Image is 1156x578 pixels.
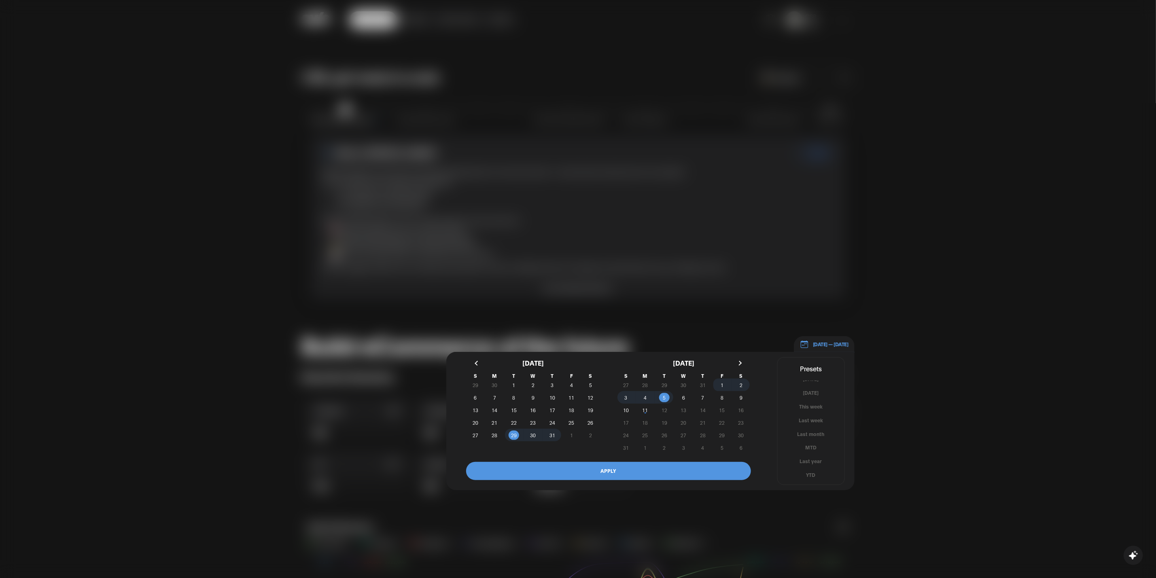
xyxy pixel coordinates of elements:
[636,391,655,404] button: 4
[473,428,478,442] span: 27
[549,390,555,405] span: 10
[662,428,667,442] span: 26
[738,403,744,417] span: 16
[551,378,554,392] span: 3
[570,378,573,392] span: 4
[794,336,855,353] button: [DATE] — [DATE][DATE]SMTWTFS29301234567891011121314151617181920212223242526272829303112[DATE]SMTW...
[636,429,655,441] button: 25
[713,404,732,416] button: 15
[643,428,648,442] span: 25
[504,404,523,416] button: 15
[643,403,648,417] span: 11
[562,404,581,416] button: 18
[543,379,562,391] button: 3
[623,403,629,417] span: 10
[713,373,732,379] span: F
[778,457,844,465] button: Last year
[504,429,523,441] button: 29
[524,416,543,429] button: 23
[485,416,504,429] button: 21
[543,373,562,379] span: T
[568,415,574,430] span: 25
[732,416,751,429] button: 23
[562,379,581,391] button: 4
[485,404,504,416] button: 14
[636,404,655,416] button: 11
[713,416,732,429] button: 22
[562,416,581,429] button: 25
[588,403,594,417] span: 19
[588,390,594,405] span: 12
[504,416,523,429] button: 22
[778,403,844,411] button: This week
[617,352,751,373] div: [DATE]
[562,373,581,379] span: F
[532,378,535,392] span: 2
[466,352,600,373] div: [DATE]
[581,379,600,391] button: 5
[504,379,523,391] button: 1
[524,379,543,391] button: 2
[549,428,555,442] span: 31
[740,378,742,392] span: 2
[732,391,751,404] button: 9
[504,391,523,404] button: 8
[493,390,496,405] span: 7
[674,373,693,379] span: W
[701,390,704,405] span: 7
[466,429,485,441] button: 27
[511,428,517,442] span: 29
[655,416,674,429] button: 19
[513,378,515,392] span: 1
[530,428,536,442] span: 30
[700,415,706,430] span: 21
[473,415,478,430] span: 20
[732,379,751,391] button: 2
[625,390,628,405] span: 3
[721,390,723,405] span: 8
[662,415,667,430] span: 19
[719,415,725,430] span: 22
[568,390,574,405] span: 11
[524,373,543,379] span: W
[466,391,485,404] button: 6
[492,428,498,442] span: 28
[543,404,562,416] button: 17
[778,444,844,451] button: MTD
[655,373,674,379] span: T
[581,391,600,404] button: 12
[532,390,535,405] span: 9
[588,415,594,430] span: 26
[713,429,732,441] button: 29
[681,403,686,417] span: 13
[778,471,844,479] button: YTD
[543,391,562,404] button: 10
[524,429,543,441] button: 30
[466,462,751,480] button: APPLY
[740,390,742,405] span: 9
[719,403,725,417] span: 15
[581,416,600,429] button: 26
[778,430,844,438] button: Last month
[485,391,504,404] button: 7
[655,391,674,404] button: 5
[662,403,667,417] span: 12
[543,416,562,429] button: 24
[674,429,693,441] button: 27
[568,403,574,417] span: 18
[617,391,636,404] button: 3
[492,415,498,430] span: 21
[800,340,809,349] img: 01.01.24 — 07.01.24
[446,352,855,490] button: [DATE]SMTWTFS29301234567891011121314151617181920212223242526272829303112[DATE]SMTWTFS272829303112...
[693,391,712,404] button: 7
[474,390,477,405] span: 6
[636,373,655,379] span: M
[681,428,686,442] span: 27
[636,416,655,429] button: 18
[713,391,732,404] button: 8
[663,390,666,405] span: 5
[466,416,485,429] button: 20
[549,415,555,430] span: 24
[809,341,848,348] p: [DATE] — [DATE]
[713,379,732,391] button: 1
